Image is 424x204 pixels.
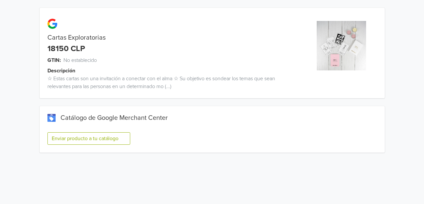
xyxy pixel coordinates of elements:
[47,44,85,54] div: 18150 CLP
[40,34,298,42] div: Cartas Exploratorias
[47,132,130,145] button: Enviar producto a tu catálogo
[47,56,61,64] span: GTIN:
[47,114,377,122] div: Catálogo de Google Merchant Center
[63,56,97,64] span: No establecido
[40,75,298,90] div: ☆ Estas cartas son una invitación a conectar con el alma ☆ Su objetivo es sondear los temas que s...
[47,67,306,75] div: Descripción
[317,21,366,70] img: product_image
